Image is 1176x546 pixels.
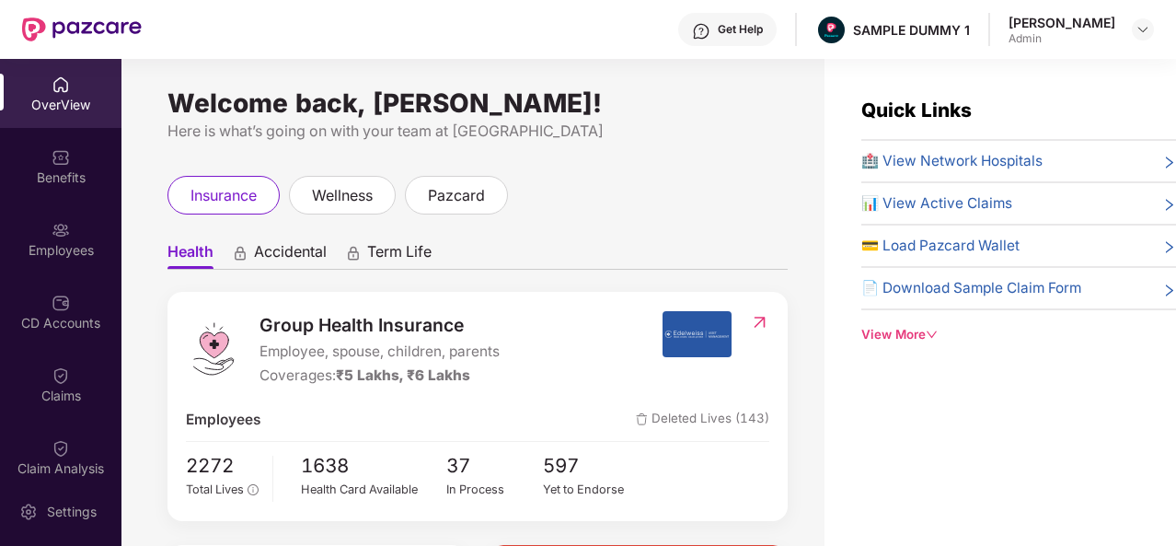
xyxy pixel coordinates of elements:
[1162,238,1176,257] span: right
[1162,154,1176,172] span: right
[52,221,70,239] img: svg+xml;base64,PHN2ZyBpZD0iRW1wbG95ZWVzIiB4bWxucz0iaHR0cDovL3d3dy53My5vcmcvMjAwMC9zdmciIHdpZHRoPS...
[861,192,1012,215] span: 📊 View Active Claims
[190,184,257,207] span: insurance
[186,451,259,482] span: 2272
[861,235,1020,257] span: 💳 Load Pazcard Wallet
[312,184,373,207] span: wellness
[301,451,446,482] span: 1638
[259,311,500,339] span: Group Health Insurance
[232,244,248,261] div: animation
[692,22,710,41] img: svg+xml;base64,PHN2ZyBpZD0iSGVscC0zMngzMiIgeG1sbnM9Imh0dHA6Ly93d3cudzMub3JnLzIwMDAvc3ZnIiB3aWR0aD...
[22,17,142,41] img: New Pazcare Logo
[1162,281,1176,299] span: right
[367,242,432,269] span: Term Life
[345,244,362,261] div: animation
[861,150,1043,172] span: 🏥 View Network Hospitals
[718,22,763,37] div: Get Help
[1136,22,1150,37] img: svg+xml;base64,PHN2ZyBpZD0iRHJvcGRvd24tMzJ4MzIiIHhtbG5zPSJodHRwOi8vd3d3LnczLm9yZy8yMDAwL3N2ZyIgd2...
[248,484,258,494] span: info-circle
[446,481,544,499] div: In Process
[52,439,70,458] img: svg+xml;base64,PHN2ZyBpZD0iQ2xhaW0iIHhtbG5zPSJodHRwOi8vd3d3LnczLm9yZy8yMDAwL3N2ZyIgd2lkdGg9IjIwIi...
[1009,14,1115,31] div: [PERSON_NAME]
[167,242,213,269] span: Health
[1162,196,1176,215] span: right
[186,409,260,431] span: Employees
[543,451,640,482] span: 597
[186,321,241,377] img: logo
[818,17,845,43] img: Pazcare_Alternative_logo-01-01.png
[428,184,485,207] span: pazcard
[167,120,788,143] div: Here is what’s going on with your team at [GEOGRAPHIC_DATA]
[853,21,970,39] div: SAMPLE DUMMY 1
[861,277,1081,299] span: 📄 Download Sample Claim Form
[636,413,648,425] img: deleteIcon
[446,451,544,482] span: 37
[167,96,788,110] div: Welcome back, [PERSON_NAME]!
[861,325,1176,344] div: View More
[336,366,470,384] span: ₹5 Lakhs, ₹6 Lakhs
[259,341,500,363] span: Employee, spouse, children, parents
[19,503,38,521] img: svg+xml;base64,PHN2ZyBpZD0iU2V0dGluZy0yMHgyMCIgeG1sbnM9Imh0dHA6Ly93d3cudzMub3JnLzIwMDAvc3ZnIiB3aW...
[543,481,640,499] div: Yet to Endorse
[663,311,732,357] img: insurerIcon
[52,366,70,385] img: svg+xml;base64,PHN2ZyBpZD0iQ2xhaW0iIHhtbG5zPSJodHRwOi8vd3d3LnczLm9yZy8yMDAwL3N2ZyIgd2lkdGg9IjIwIi...
[186,482,244,496] span: Total Lives
[1009,31,1115,46] div: Admin
[41,503,102,521] div: Settings
[259,365,500,387] div: Coverages:
[750,313,769,331] img: RedirectIcon
[636,409,769,431] span: Deleted Lives (143)
[52,148,70,167] img: svg+xml;base64,PHN2ZyBpZD0iQmVuZWZpdHMiIHhtbG5zPSJodHRwOi8vd3d3LnczLm9yZy8yMDAwL3N2ZyIgd2lkdGg9Ij...
[254,242,327,269] span: Accidental
[52,76,70,94] img: svg+xml;base64,PHN2ZyBpZD0iSG9tZSIgeG1sbnM9Imh0dHA6Ly93d3cudzMub3JnLzIwMDAvc3ZnIiB3aWR0aD0iMjAiIG...
[926,329,938,341] span: down
[861,99,972,122] span: Quick Links
[52,294,70,312] img: svg+xml;base64,PHN2ZyBpZD0iQ0RfQWNjb3VudHMiIGRhdGEtbmFtZT0iQ0QgQWNjb3VudHMiIHhtbG5zPSJodHRwOi8vd3...
[301,481,446,499] div: Health Card Available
